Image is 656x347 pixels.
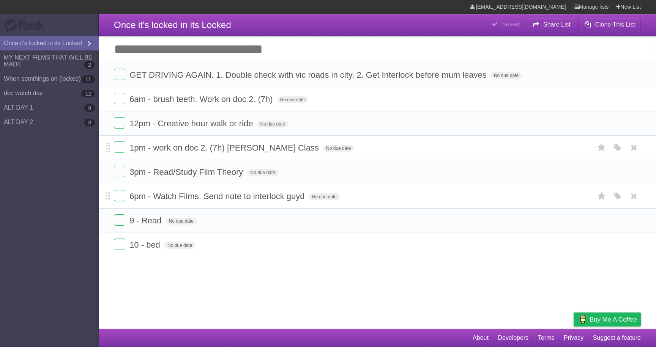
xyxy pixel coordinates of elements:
b: 8 [84,119,95,126]
b: 2 [84,61,95,69]
a: Privacy [564,331,583,345]
label: Done [114,214,125,226]
span: Once it's locked in its Locked [114,20,231,30]
span: 1pm - work on doc 2. (7h) [PERSON_NAME] Class [129,143,321,152]
label: Done [114,117,125,129]
span: No due date [247,169,278,176]
a: Suggest a feature [593,331,641,345]
img: Buy me a coffee [577,313,588,326]
label: Done [114,141,125,153]
label: Star task [594,190,609,203]
a: Buy me a coffee [574,312,641,327]
span: No due date [323,145,354,152]
span: No due date [491,72,522,79]
a: About [473,331,489,345]
label: Done [114,69,125,80]
b: 9 [84,104,95,112]
a: Terms [538,331,555,345]
label: Done [114,93,125,104]
label: Star task [594,141,609,154]
span: 6pm - Watch Films. Send note to interlock guyd [129,192,306,201]
button: Clone This List [578,18,641,31]
label: Done [114,190,125,201]
button: Share List [527,18,577,31]
span: 3pm - Read/Study Film Theory [129,167,245,177]
span: No due date [166,218,197,225]
label: Done [114,239,125,250]
b: Saved [502,21,519,27]
span: 6am - brush teeth. Work on doc 2. (7h) [129,94,274,104]
span: No due date [257,121,288,127]
b: Share List [543,21,571,28]
b: Clone This List [595,21,635,28]
div: Flask [4,19,49,32]
span: No due date [277,96,308,103]
span: 10 - bed [129,240,162,250]
span: GET DRIVING AGAIN. 1. Double check with vic roads in city. 2. Get Interlock before mum leaves [129,70,489,80]
span: No due date [309,193,340,200]
span: No due date [164,242,195,249]
b: 11 [81,75,95,83]
span: 9 - Read [129,216,163,225]
span: 12pm - Creative hour walk or ride [129,119,255,128]
span: Buy me a coffee [590,313,637,326]
a: Developers [498,331,528,345]
b: 12 [81,90,95,97]
label: Done [114,166,125,177]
